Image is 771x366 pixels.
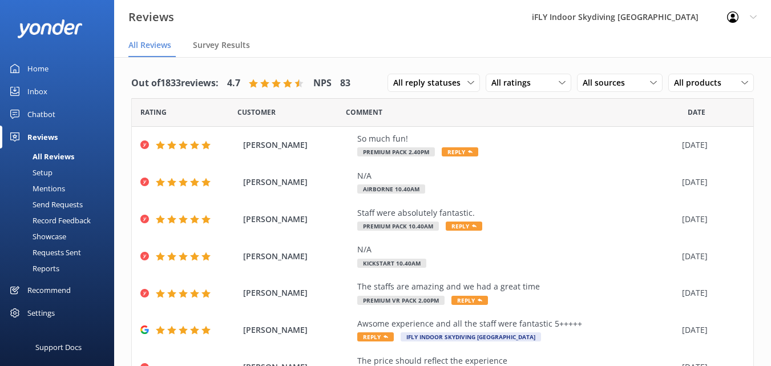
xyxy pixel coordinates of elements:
div: Mentions [7,180,65,196]
div: Reviews [27,126,58,148]
span: Reply [451,296,488,305]
a: Showcase [7,228,114,244]
h3: Reviews [128,8,174,26]
span: Question [346,107,382,118]
span: iFLY Indoor Skydiving [GEOGRAPHIC_DATA] [401,332,541,341]
span: Reply [446,222,482,231]
div: N/A [357,170,676,182]
span: Airborne 10.40am [357,184,425,194]
a: Send Requests [7,196,114,212]
span: All products [674,77,728,89]
div: Setup [7,164,53,180]
div: Support Docs [35,336,82,359]
a: Setup [7,164,114,180]
span: Kickstart 10.40am [357,259,426,268]
div: The staffs are amazing and we had a great time [357,280,676,293]
div: So much fun! [357,132,676,145]
div: [DATE] [682,250,739,263]
h4: 4.7 [227,76,240,91]
a: Reports [7,260,114,276]
span: All Reviews [128,39,171,51]
span: Date [237,107,276,118]
div: Record Feedback [7,212,91,228]
span: All reply statuses [393,77,467,89]
span: [PERSON_NAME] [243,250,352,263]
img: yonder-white-logo.png [17,19,83,38]
div: Recommend [27,279,71,301]
span: [PERSON_NAME] [243,213,352,226]
div: Showcase [7,228,66,244]
div: Awsome experience and all the staff were fantastic 5+++++ [357,317,676,330]
h4: 83 [340,76,350,91]
span: Reply [357,332,394,341]
div: Home [27,57,49,80]
span: Premium Pack 2.40pm [357,147,435,156]
div: Chatbot [27,103,55,126]
div: Inbox [27,80,47,103]
a: Record Feedback [7,212,114,228]
h4: Out of 1833 reviews: [131,76,219,91]
div: [DATE] [682,139,739,151]
a: Mentions [7,180,114,196]
div: [DATE] [682,287,739,299]
div: [DATE] [682,176,739,188]
span: Reply [442,147,478,156]
div: Staff were absolutely fantastic. [357,207,676,219]
div: Requests Sent [7,244,81,260]
span: All sources [583,77,632,89]
h4: NPS [313,76,332,91]
span: Premium VR Pack 2.00pm [357,296,445,305]
a: Requests Sent [7,244,114,260]
span: [PERSON_NAME] [243,176,352,188]
span: All ratings [491,77,538,89]
span: Premium Pack 10.40am [357,222,439,231]
div: [DATE] [682,324,739,336]
span: Survey Results [193,39,250,51]
span: Date [140,107,167,118]
div: Settings [27,301,55,324]
div: All Reviews [7,148,74,164]
div: N/A [357,243,676,256]
a: All Reviews [7,148,114,164]
div: Send Requests [7,196,83,212]
span: [PERSON_NAME] [243,139,352,151]
div: Reports [7,260,59,276]
span: [PERSON_NAME] [243,287,352,299]
span: Date [688,107,705,118]
span: [PERSON_NAME] [243,324,352,336]
div: [DATE] [682,213,739,226]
